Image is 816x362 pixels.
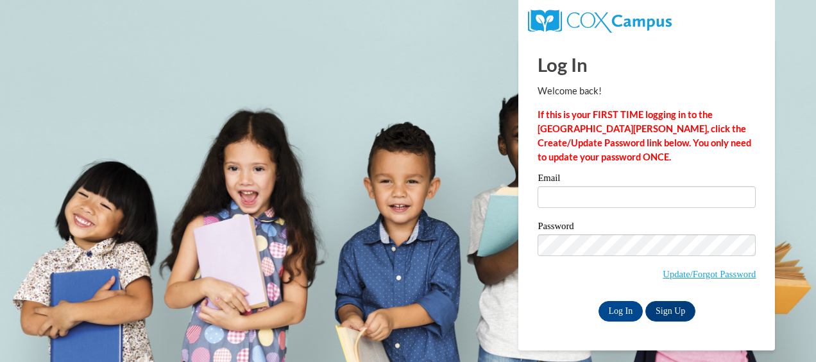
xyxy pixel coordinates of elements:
[538,51,756,78] h1: Log In
[538,221,756,234] label: Password
[528,10,671,33] img: COX Campus
[528,15,671,26] a: COX Campus
[538,173,756,186] label: Email
[663,269,756,279] a: Update/Forgot Password
[599,301,643,322] input: Log In
[538,109,751,162] strong: If this is your FIRST TIME logging in to the [GEOGRAPHIC_DATA][PERSON_NAME], click the Create/Upd...
[538,84,756,98] p: Welcome back!
[645,301,695,322] a: Sign Up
